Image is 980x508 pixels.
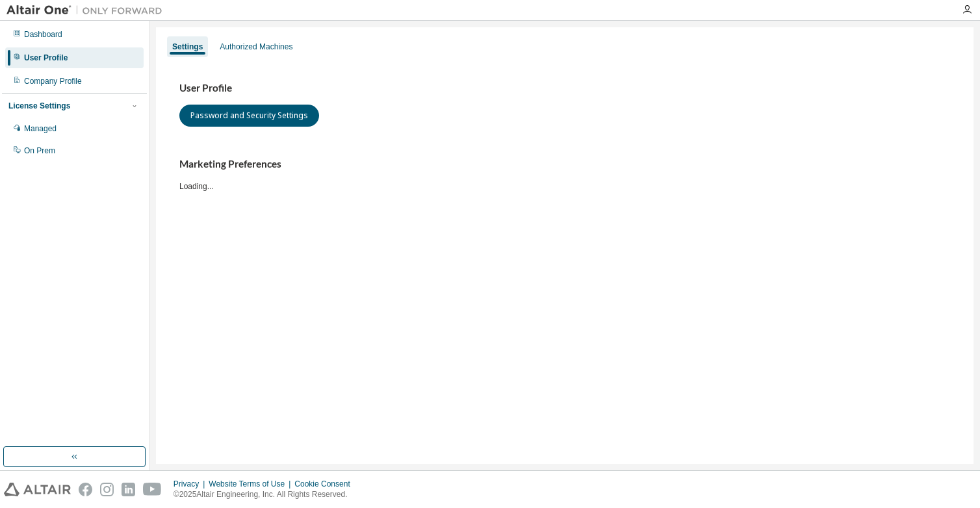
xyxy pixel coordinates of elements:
[209,479,294,489] div: Website Terms of Use
[24,146,55,156] div: On Prem
[172,42,203,52] div: Settings
[179,82,950,95] h3: User Profile
[174,479,209,489] div: Privacy
[4,483,71,496] img: altair_logo.svg
[174,489,358,500] p: © 2025 Altair Engineering, Inc. All Rights Reserved.
[220,42,292,52] div: Authorized Machines
[79,483,92,496] img: facebook.svg
[24,76,82,86] div: Company Profile
[24,123,57,134] div: Managed
[6,4,169,17] img: Altair One
[8,101,70,111] div: License Settings
[24,29,62,40] div: Dashboard
[294,479,357,489] div: Cookie Consent
[122,483,135,496] img: linkedin.svg
[179,158,950,191] div: Loading...
[179,158,950,171] h3: Marketing Preferences
[24,53,68,63] div: User Profile
[100,483,114,496] img: instagram.svg
[179,105,319,127] button: Password and Security Settings
[143,483,162,496] img: youtube.svg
